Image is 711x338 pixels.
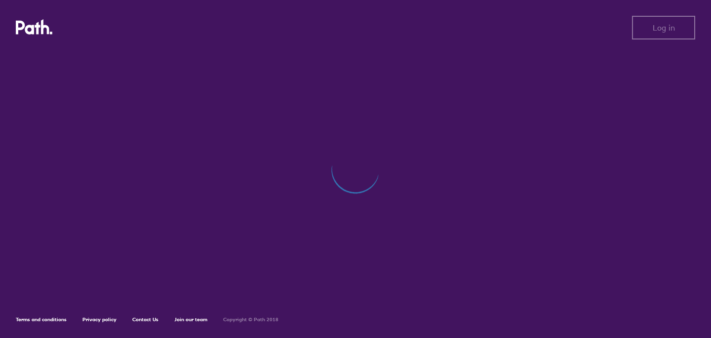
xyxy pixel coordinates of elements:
[82,316,117,323] a: Privacy policy
[174,316,207,323] a: Join our team
[653,23,675,32] span: Log in
[632,16,695,39] button: Log in
[223,317,278,323] h6: Copyright © Path 2018
[16,316,67,323] a: Terms and conditions
[132,316,158,323] a: Contact Us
